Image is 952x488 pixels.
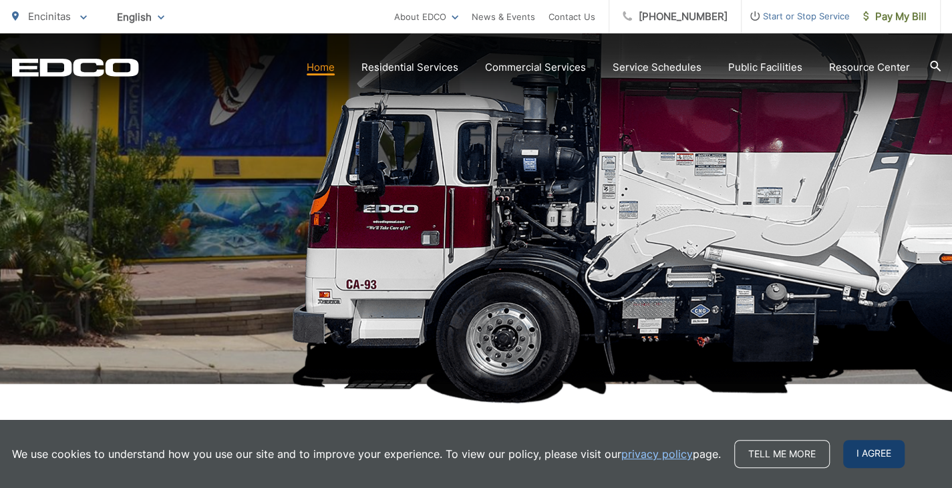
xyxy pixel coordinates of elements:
a: privacy policy [621,446,693,462]
a: Public Facilities [728,59,802,75]
a: Commercial Services [485,59,586,75]
span: English [107,5,174,29]
a: Home [307,59,335,75]
a: Resource Center [829,59,910,75]
a: Service Schedules [613,59,701,75]
p: We use cookies to understand how you use our site and to improve your experience. To view our pol... [12,446,721,462]
a: Residential Services [361,59,458,75]
a: Contact Us [548,9,595,25]
a: News & Events [472,9,535,25]
span: I agree [843,440,905,468]
span: Pay My Bill [863,9,927,25]
a: About EDCO [394,9,458,25]
span: Encinitas [28,10,71,23]
a: EDCD logo. Return to the homepage. [12,58,139,77]
a: Tell me more [734,440,830,468]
